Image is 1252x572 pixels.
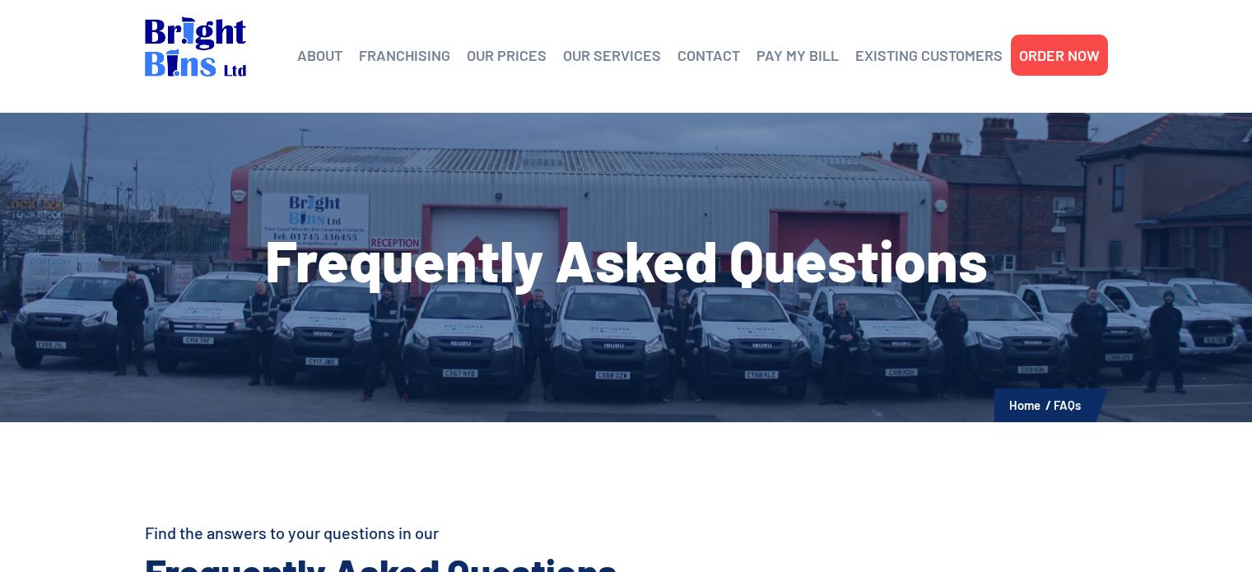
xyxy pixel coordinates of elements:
[855,43,1003,67] a: EXISTING CUSTOMERS
[145,521,762,544] h4: Find the answers to your questions in our
[677,43,740,67] a: CONTACT
[1019,43,1100,67] a: ORDER NOW
[1054,394,1081,416] li: FAQs
[1009,398,1040,412] a: Home
[359,43,450,67] a: FRANCHISING
[756,43,839,67] a: PAY MY BILL
[563,43,661,67] a: OUR SERVICES
[145,230,1108,288] h1: Frequently Asked Questions
[297,43,342,67] a: ABOUT
[467,43,547,67] a: OUR PRICES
